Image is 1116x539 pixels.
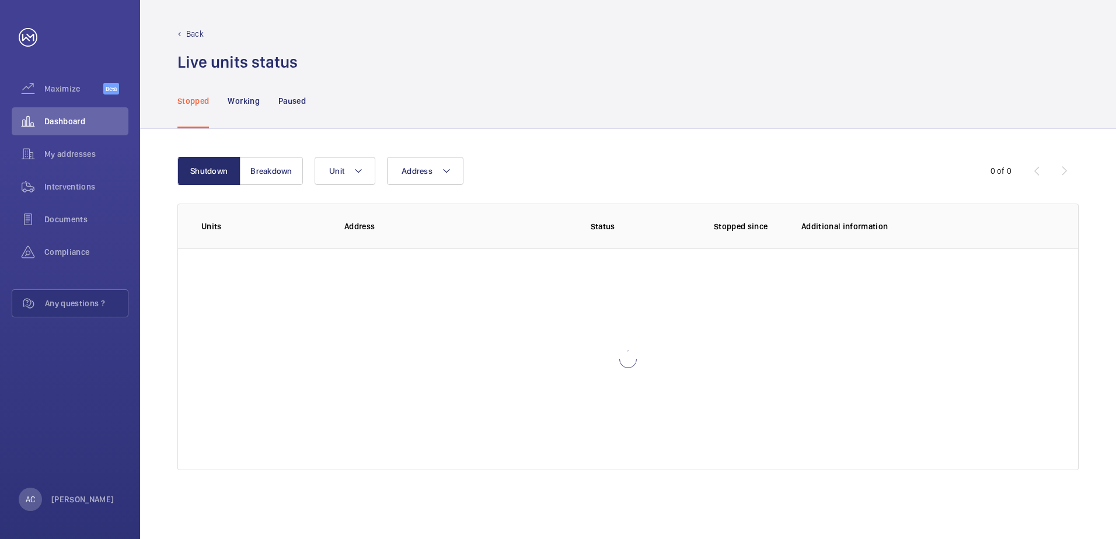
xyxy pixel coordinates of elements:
[240,157,303,185] button: Breakdown
[44,83,103,94] span: Maximize
[228,95,259,107] p: Working
[186,28,204,40] p: Back
[402,166,433,176] span: Address
[801,220,1055,232] p: Additional information
[518,220,686,232] p: Status
[201,220,326,232] p: Units
[278,95,306,107] p: Paused
[991,165,1012,177] div: 0 of 0
[103,83,119,94] span: Beta
[177,157,240,185] button: Shutdown
[45,297,128,309] span: Any questions ?
[51,494,114,505] p: [PERSON_NAME]
[315,157,375,185] button: Unit
[344,220,510,232] p: Address
[44,181,128,192] span: Interventions
[714,220,783,232] p: Stopped since
[177,95,209,107] p: Stopped
[177,51,298,73] h1: Live units status
[329,166,344,176] span: Unit
[44,116,128,127] span: Dashboard
[44,213,128,225] span: Documents
[387,157,463,185] button: Address
[26,494,35,505] p: AC
[44,246,128,258] span: Compliance
[44,148,128,160] span: My addresses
